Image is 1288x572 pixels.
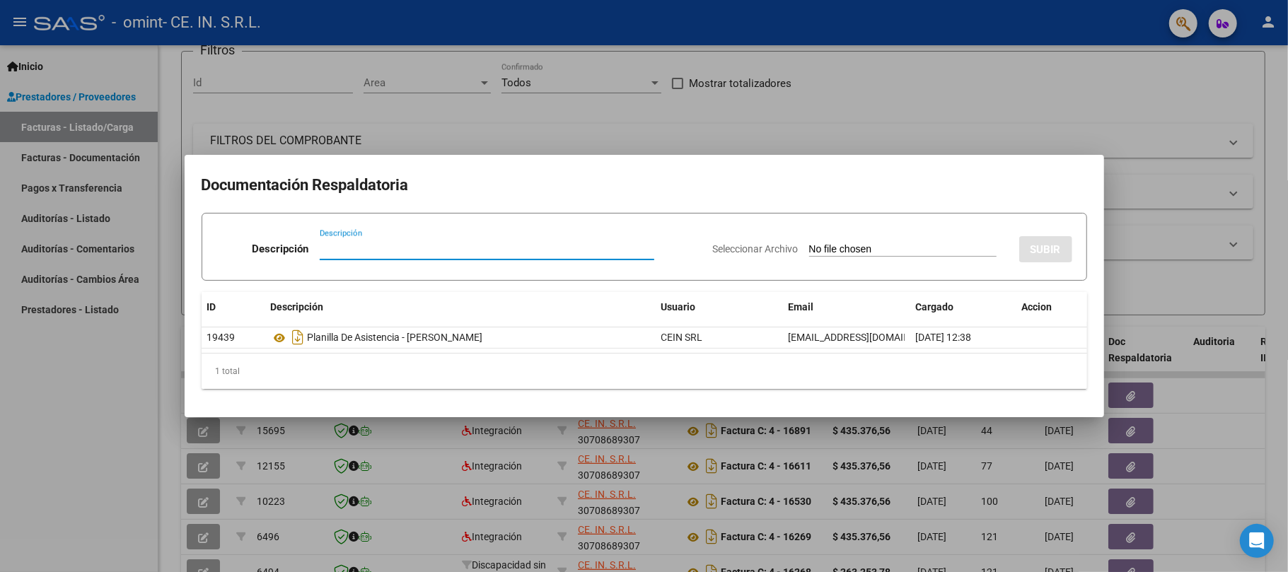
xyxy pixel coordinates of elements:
datatable-header-cell: Usuario [656,292,783,322]
div: Planilla De Asistencia - [PERSON_NAME] [271,326,650,349]
span: CEIN SRL [661,332,703,343]
div: 1 total [202,354,1087,389]
span: 19439 [207,332,236,343]
datatable-header-cell: Cargado [910,292,1016,322]
span: [DATE] 12:38 [916,332,972,343]
span: Email [789,301,814,313]
datatable-header-cell: Email [783,292,910,322]
span: [EMAIL_ADDRESS][DOMAIN_NAME] [789,332,946,343]
span: Usuario [661,301,696,313]
span: Descripción [271,301,324,313]
span: Accion [1022,301,1052,313]
div: Open Intercom Messenger [1240,524,1274,558]
span: SUBIR [1031,243,1061,256]
span: Seleccionar Archivo [713,243,799,255]
button: SUBIR [1019,236,1072,262]
datatable-header-cell: Descripción [265,292,656,322]
datatable-header-cell: ID [202,292,265,322]
span: Cargado [916,301,954,313]
datatable-header-cell: Accion [1016,292,1087,322]
h2: Documentación Respaldatoria [202,172,1087,199]
p: Descripción [252,241,308,257]
span: ID [207,301,216,313]
i: Descargar documento [289,326,308,349]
